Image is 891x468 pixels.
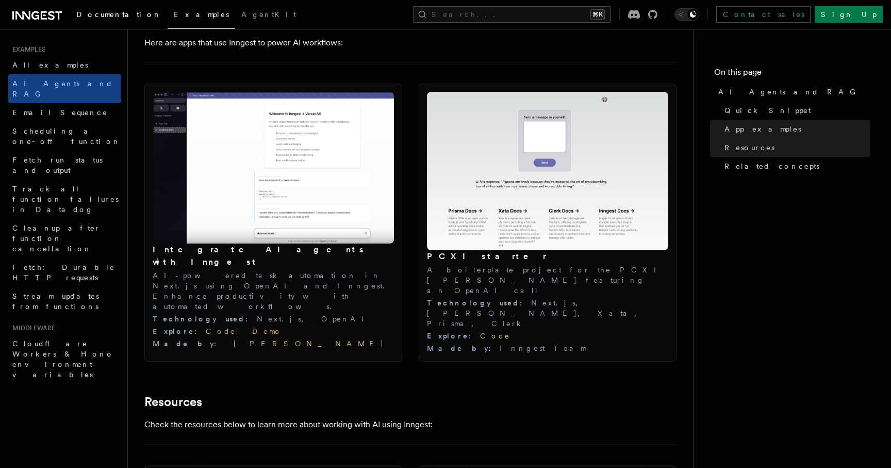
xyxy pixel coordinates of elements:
[168,3,235,29] a: Examples
[8,45,45,54] span: Examples
[724,124,801,134] span: App examples
[153,326,394,336] div: |
[12,79,113,98] span: AI Agents and RAG
[427,298,668,329] div: Next.js, [PERSON_NAME], Xata, Prisma, Clerk
[12,127,121,146] span: Scheduling a one-off function
[590,9,605,20] kbd: ⌘K
[427,250,668,263] h3: PCXI starter
[76,10,161,19] span: Documentation
[12,292,99,311] span: Stream updates from functions
[8,334,121,384] a: Cloudflare Workers & Hono environment variables
[718,87,861,97] span: AI Agents and RAG
[8,56,121,74] a: All examples
[714,66,870,83] h4: On this page
[480,332,510,340] a: Code
[724,105,811,116] span: Quick Snippet
[70,3,168,28] a: Documentation
[153,314,394,324] div: Next.js, OpenAI
[144,395,202,409] a: Resources
[174,10,229,19] span: Examples
[720,157,870,175] a: Related concepts
[153,92,394,244] img: Integrate AI agents with Inngest
[427,344,500,352] span: Made by :
[674,8,699,21] button: Toggle dark mode
[724,161,819,171] span: Related concepts
[720,101,870,120] a: Quick Snippet
[8,219,121,258] a: Cleanup after function cancellation
[206,327,236,335] a: Code
[716,6,811,23] a: Contact sales
[153,270,394,312] p: AI-powered task automation in Next.js using OpenAI and Inngest. Enhance productivity with automat...
[413,6,611,23] button: Search...⌘K
[252,327,282,335] a: Demo
[8,287,121,316] a: Stream updates from functions
[427,265,668,296] p: A boilerplate project for the PCXI [PERSON_NAME] featuring an OpenAI call
[235,3,302,28] a: AgentKit
[8,258,121,287] a: Fetch: Durable HTTP requests
[153,315,257,323] span: Technology used :
[8,103,121,122] a: Email Sequence
[724,142,774,153] span: Resources
[153,340,225,348] span: Made by :
[12,263,115,282] span: Fetch: Durable HTTP requests
[12,340,114,379] span: Cloudflare Workers & Hono environment variables
[12,61,88,69] span: All examples
[144,36,557,50] p: Here are apps that use Inngest to power AI workflows:
[153,244,394,268] h3: Integrate AI agents with Inngest
[8,122,121,151] a: Scheduling a one-off function
[815,6,883,23] a: Sign Up
[720,138,870,157] a: Resources
[427,332,480,340] span: Explore :
[12,224,101,253] span: Cleanup after function cancellation
[8,151,121,180] a: Fetch run status and output
[427,92,668,251] img: PCXI starter
[8,324,55,332] span: Middleware
[427,299,531,307] span: Technology used :
[241,10,296,19] span: AgentKit
[12,185,119,214] span: Track all function failures in Datadog
[153,327,206,335] span: Explore :
[8,180,121,219] a: Track all function failures in Datadog
[427,343,668,353] div: Inngest Team
[12,108,108,117] span: Email Sequence
[225,340,384,348] a: [PERSON_NAME]
[714,83,870,101] a: AI Agents and RAG
[144,417,557,432] p: Check the resources below to learn more about working with AI using Inngest:
[12,156,103,174] span: Fetch run status and output
[720,120,870,138] a: App examples
[8,74,121,103] a: AI Agents and RAG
